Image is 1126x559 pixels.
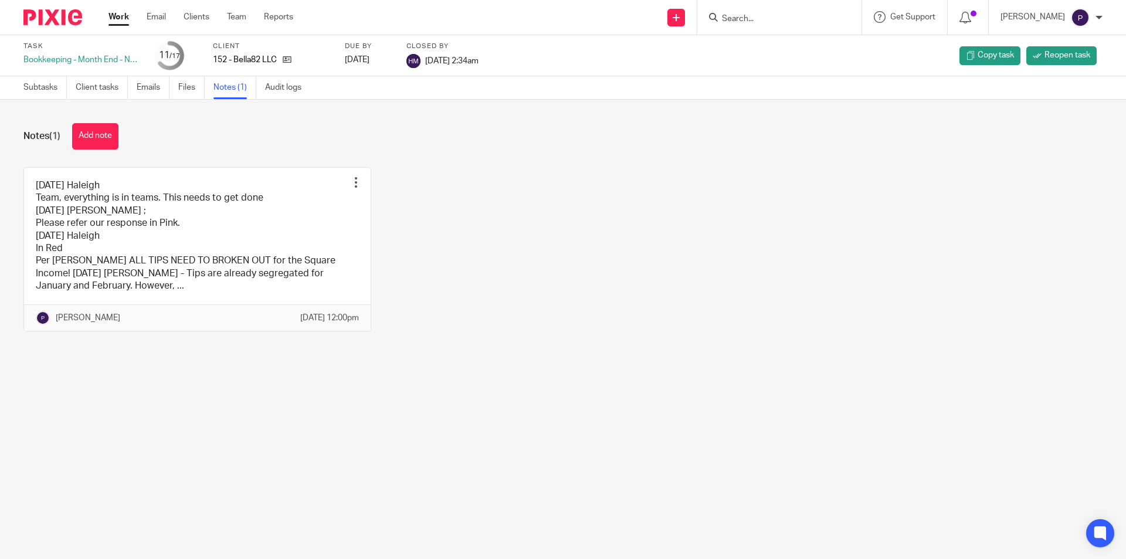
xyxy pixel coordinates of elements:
[264,11,293,23] a: Reports
[227,11,246,23] a: Team
[213,54,277,66] p: 152 - Bella82 LLC
[1071,8,1090,27] img: svg%3E
[147,11,166,23] a: Email
[345,42,392,51] label: Due by
[159,49,180,62] div: 11
[169,53,180,59] small: /17
[23,54,141,66] div: Bookkeeping - Month End - No monthly meeting
[23,130,60,143] h1: Notes
[36,311,50,325] img: svg%3E
[406,42,479,51] label: Closed by
[23,42,141,51] label: Task
[108,11,129,23] a: Work
[72,123,118,150] button: Add note
[1044,49,1090,61] span: Reopen task
[300,312,359,324] p: [DATE] 12:00pm
[213,76,256,99] a: Notes (1)
[213,42,330,51] label: Client
[76,76,128,99] a: Client tasks
[1026,46,1097,65] a: Reopen task
[406,54,420,68] img: svg%3E
[1000,11,1065,23] p: [PERSON_NAME]
[721,14,826,25] input: Search
[184,11,209,23] a: Clients
[890,13,935,21] span: Get Support
[345,54,392,66] div: [DATE]
[49,131,60,141] span: (1)
[23,9,82,25] img: Pixie
[178,76,205,99] a: Files
[137,76,169,99] a: Emails
[425,56,479,65] span: [DATE] 2:34am
[978,49,1014,61] span: Copy task
[56,312,120,324] p: [PERSON_NAME]
[23,76,67,99] a: Subtasks
[265,76,310,99] a: Audit logs
[959,46,1020,65] a: Copy task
